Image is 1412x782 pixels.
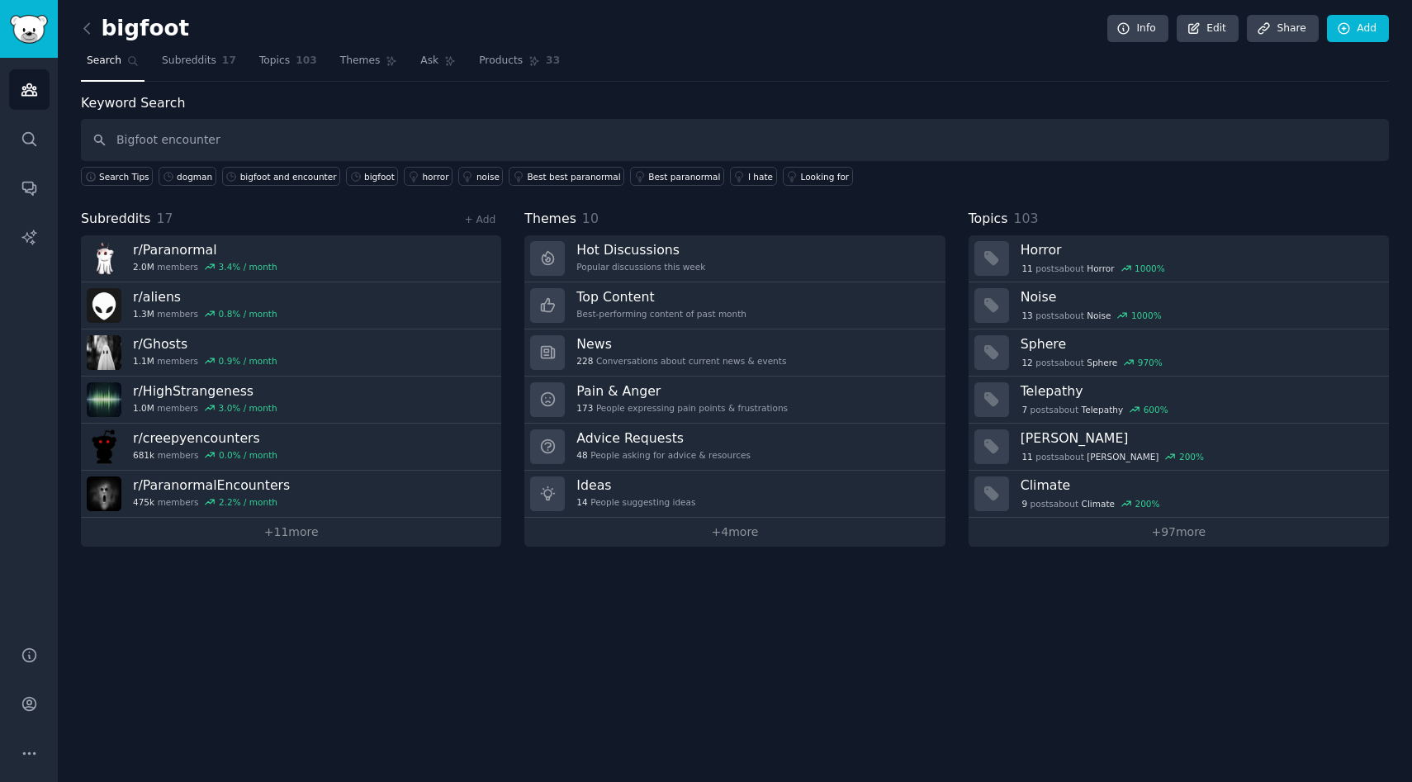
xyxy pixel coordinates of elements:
[576,288,746,306] h3: Top Content
[133,402,154,414] span: 1.0M
[969,329,1389,377] a: Sphere12postsaboutSphere970%
[479,54,523,69] span: Products
[576,308,746,320] div: Best-performing content of past month
[219,496,277,508] div: 2.2 % / month
[576,241,705,258] h3: Hot Discussions
[1082,404,1124,415] span: Telepathy
[1021,449,1206,464] div: post s about
[81,119,1389,161] input: Keyword search in audience
[222,54,236,69] span: 17
[87,54,121,69] span: Search
[1021,335,1377,353] h3: Sphere
[81,235,501,282] a: r/Paranormal2.0Mmembers3.4% / month
[81,209,151,230] span: Subreddits
[1021,288,1377,306] h3: Noise
[133,496,154,508] span: 475k
[1021,402,1170,417] div: post s about
[259,54,290,69] span: Topics
[1177,15,1239,43] a: Edit
[87,476,121,511] img: ParanormalEncounters
[87,382,121,417] img: HighStrangeness
[219,402,277,414] div: 3.0 % / month
[87,241,121,276] img: Paranormal
[1131,310,1162,321] div: 1000 %
[524,235,945,282] a: Hot DiscussionsPopular discussions this week
[422,171,448,182] div: horror
[162,54,216,69] span: Subreddits
[576,496,587,508] span: 14
[576,449,751,461] div: People asking for advice & resources
[340,54,381,69] span: Themes
[1087,263,1114,274] span: Horror
[133,261,154,273] span: 2.0M
[10,15,48,44] img: GummySearch logo
[1021,261,1167,276] div: post s about
[524,377,945,424] a: Pain & Anger173People expressing pain points & frustrations
[81,48,145,82] a: Search
[133,241,277,258] h3: r/ Paranormal
[630,167,724,186] a: Best paranormal
[87,429,121,464] img: creepyencounters
[177,171,212,182] div: dogman
[1179,451,1204,462] div: 200 %
[133,476,290,494] h3: r/ ParanormalEncounters
[730,167,777,186] a: I hate
[133,261,277,273] div: members
[524,518,945,547] a: +4more
[476,171,500,182] div: noise
[969,424,1389,471] a: [PERSON_NAME]11postsabout[PERSON_NAME]200%
[133,355,277,367] div: members
[509,167,624,186] a: Best best paranormal
[133,429,277,447] h3: r/ creepyencounters
[219,449,277,461] div: 0.0 % / month
[576,261,705,273] div: Popular discussions this week
[133,308,154,320] span: 1.3M
[1087,357,1117,368] span: Sphere
[801,171,850,182] div: Looking for
[222,167,340,186] a: bigfoot and encounter
[783,167,853,186] a: Looking for
[1021,451,1032,462] span: 11
[81,16,189,42] h2: bigfoot
[1087,451,1159,462] span: [PERSON_NAME]
[81,377,501,424] a: r/HighStrangeness1.0Mmembers3.0% / month
[1021,496,1162,511] div: post s about
[524,329,945,377] a: News228Conversations about current news & events
[240,171,337,182] div: bigfoot and encounter
[133,496,290,508] div: members
[1021,429,1377,447] h3: [PERSON_NAME]
[81,471,501,518] a: r/ParanormalEncounters475kmembers2.2% / month
[133,382,277,400] h3: r/ HighStrangeness
[346,167,398,186] a: bigfoot
[81,518,501,547] a: +11more
[1327,15,1389,43] a: Add
[334,48,404,82] a: Themes
[524,471,945,518] a: Ideas14People suggesting ideas
[81,282,501,329] a: r/aliens1.3Mmembers0.8% / month
[969,518,1389,547] a: +97more
[157,211,173,226] span: 17
[1107,15,1168,43] a: Info
[1144,404,1168,415] div: 600 %
[576,496,695,508] div: People suggesting ideas
[99,171,149,182] span: Search Tips
[219,261,277,273] div: 3.4 % / month
[81,329,501,377] a: r/Ghosts1.1Mmembers0.9% / month
[1021,355,1164,370] div: post s about
[1021,404,1027,415] span: 7
[969,377,1389,424] a: Telepathy7postsaboutTelepathy600%
[527,171,620,182] div: Best best paranormal
[1021,241,1377,258] h3: Horror
[1021,310,1032,321] span: 13
[969,471,1389,518] a: Climate9postsaboutClimate200%
[1082,498,1115,509] span: Climate
[415,48,462,82] a: Ask
[524,209,576,230] span: Themes
[219,308,277,320] div: 0.8 % / month
[1087,310,1111,321] span: Noise
[576,355,593,367] span: 228
[87,335,121,370] img: Ghosts
[464,214,495,225] a: + Add
[576,355,786,367] div: Conversations about current news & events
[1135,498,1159,509] div: 200 %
